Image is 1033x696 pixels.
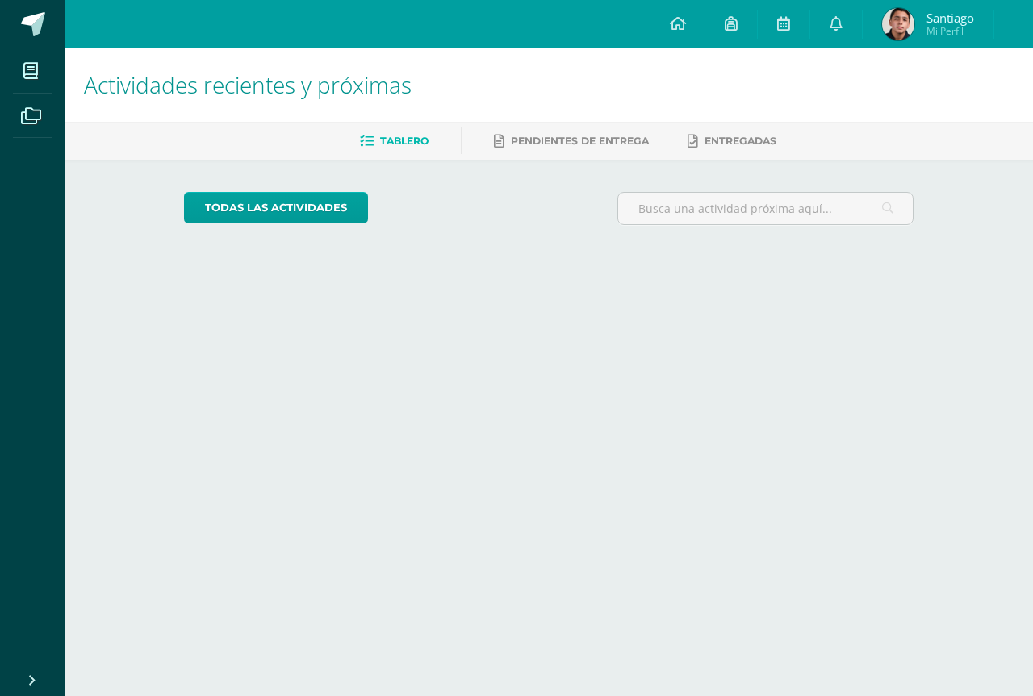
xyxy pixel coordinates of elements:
[926,10,974,26] span: Santiago
[360,128,429,154] a: Tablero
[511,135,649,147] span: Pendientes de entrega
[494,128,649,154] a: Pendientes de entrega
[926,24,974,38] span: Mi Perfil
[184,192,368,223] a: todas las Actividades
[705,135,776,147] span: Entregadas
[618,193,914,224] input: Busca una actividad próxima aquí...
[688,128,776,154] a: Entregadas
[380,135,429,147] span: Tablero
[84,69,412,100] span: Actividades recientes y próximas
[882,8,914,40] img: b81a375a2ba29ccfbe84947ecc58dfa2.png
